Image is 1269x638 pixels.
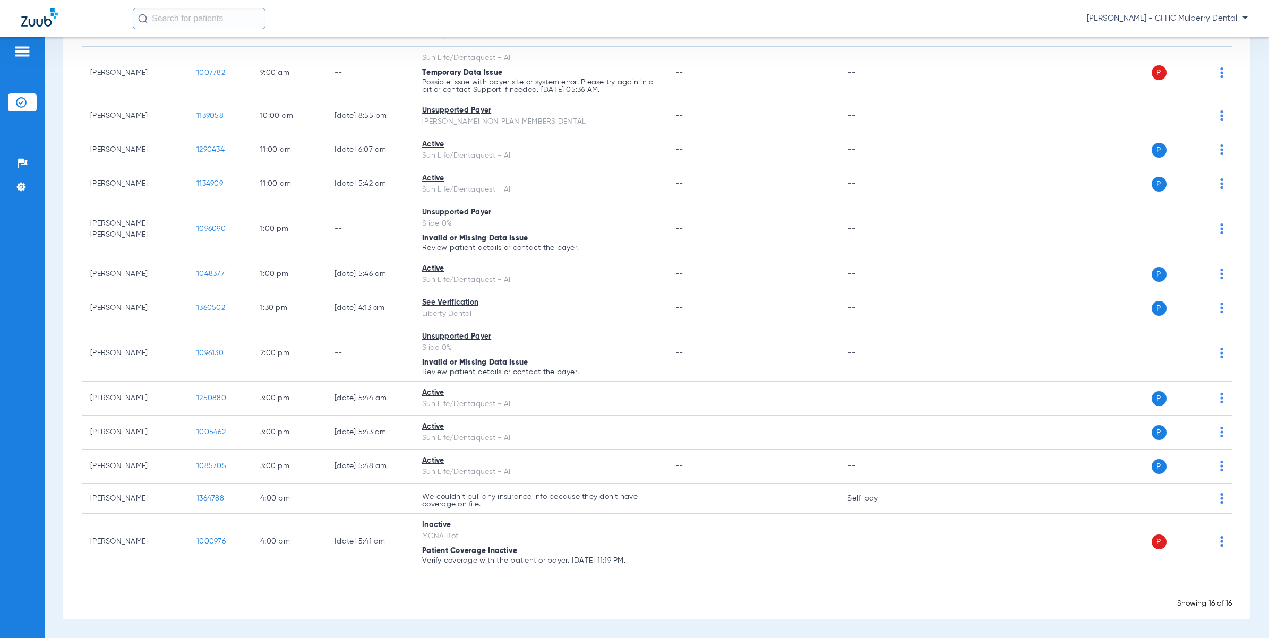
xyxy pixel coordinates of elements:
[252,514,326,570] td: 4:00 PM
[196,225,226,232] span: 1096090
[422,547,517,555] span: Patient Coverage Inactive
[1220,178,1223,189] img: group-dot-blue.svg
[675,394,683,402] span: --
[839,167,911,201] td: --
[82,99,188,133] td: [PERSON_NAME]
[82,47,188,99] td: [PERSON_NAME]
[326,257,414,291] td: [DATE] 5:46 AM
[1152,391,1167,406] span: P
[422,235,528,242] span: Invalid or Missing Data Issue
[422,244,658,252] p: Review patient details or contact the payer.
[422,53,658,64] div: Sun Life/Dentaquest - AI
[82,167,188,201] td: [PERSON_NAME]
[1152,425,1167,440] span: P
[1220,427,1223,437] img: group-dot-blue.svg
[422,297,658,308] div: See Verification
[326,167,414,201] td: [DATE] 5:42 AM
[422,433,658,444] div: Sun Life/Dentaquest - AI
[675,180,683,187] span: --
[133,8,265,29] input: Search for patients
[196,495,224,502] span: 1364788
[326,291,414,325] td: [DATE] 4:13 AM
[422,520,658,531] div: Inactive
[422,105,658,116] div: Unsupported Payer
[1152,301,1167,316] span: P
[196,112,224,119] span: 1139058
[1220,269,1223,279] img: group-dot-blue.svg
[326,416,414,450] td: [DATE] 5:43 AM
[1220,303,1223,313] img: group-dot-blue.svg
[326,99,414,133] td: [DATE] 8:55 PM
[252,133,326,167] td: 11:00 AM
[422,421,658,433] div: Active
[675,69,683,76] span: --
[1220,67,1223,78] img: group-dot-blue.svg
[82,291,188,325] td: [PERSON_NAME]
[82,450,188,484] td: [PERSON_NAME]
[82,201,188,257] td: [PERSON_NAME] [PERSON_NAME]
[839,47,911,99] td: --
[422,308,658,320] div: Liberty Dental
[196,69,225,76] span: 1007782
[82,382,188,416] td: [PERSON_NAME]
[1152,459,1167,474] span: P
[675,146,683,153] span: --
[82,416,188,450] td: [PERSON_NAME]
[839,325,911,382] td: --
[252,325,326,382] td: 2:00 PM
[422,173,658,184] div: Active
[196,462,226,470] span: 1085705
[196,270,225,278] span: 1048377
[422,274,658,286] div: Sun Life/Dentaquest - AI
[1220,536,1223,547] img: group-dot-blue.svg
[252,484,326,514] td: 4:00 PM
[82,325,188,382] td: [PERSON_NAME]
[422,455,658,467] div: Active
[1220,493,1223,504] img: group-dot-blue.svg
[675,112,683,119] span: --
[422,69,502,76] span: Temporary Data Issue
[1220,110,1223,121] img: group-dot-blue.svg
[422,218,658,229] div: Slide 0%
[326,325,414,382] td: --
[675,270,683,278] span: --
[422,79,658,93] p: Possible issue with payer site or system error. Please try again in a bit or contact Support if n...
[422,359,528,366] span: Invalid or Missing Data Issue
[196,538,226,545] span: 1000976
[326,484,414,514] td: --
[82,257,188,291] td: [PERSON_NAME]
[252,47,326,99] td: 9:00 AM
[839,382,911,416] td: --
[82,514,188,570] td: [PERSON_NAME]
[1152,267,1167,282] span: P
[196,180,223,187] span: 1134909
[422,368,658,376] p: Review patient details or contact the payer.
[252,99,326,133] td: 10:00 AM
[839,291,911,325] td: --
[1087,13,1248,24] span: [PERSON_NAME] - CFHC Mulberry Dental
[196,394,226,402] span: 1250880
[675,428,683,436] span: --
[422,184,658,195] div: Sun Life/Dentaquest - AI
[326,133,414,167] td: [DATE] 6:07 AM
[252,257,326,291] td: 1:00 PM
[1220,461,1223,471] img: group-dot-blue.svg
[138,14,148,23] img: Search Icon
[326,201,414,257] td: --
[326,47,414,99] td: --
[839,514,911,570] td: --
[252,450,326,484] td: 3:00 PM
[675,304,683,312] span: --
[326,382,414,416] td: [DATE] 5:44 AM
[1220,144,1223,155] img: group-dot-blue.svg
[196,146,225,153] span: 1290434
[839,257,911,291] td: --
[422,116,658,127] div: [PERSON_NAME] NON PLAN MEMBERS DENTAL
[326,450,414,484] td: [DATE] 5:48 AM
[839,450,911,484] td: --
[675,538,683,545] span: --
[422,139,658,150] div: Active
[14,45,31,58] img: hamburger-icon
[82,133,188,167] td: [PERSON_NAME]
[839,416,911,450] td: --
